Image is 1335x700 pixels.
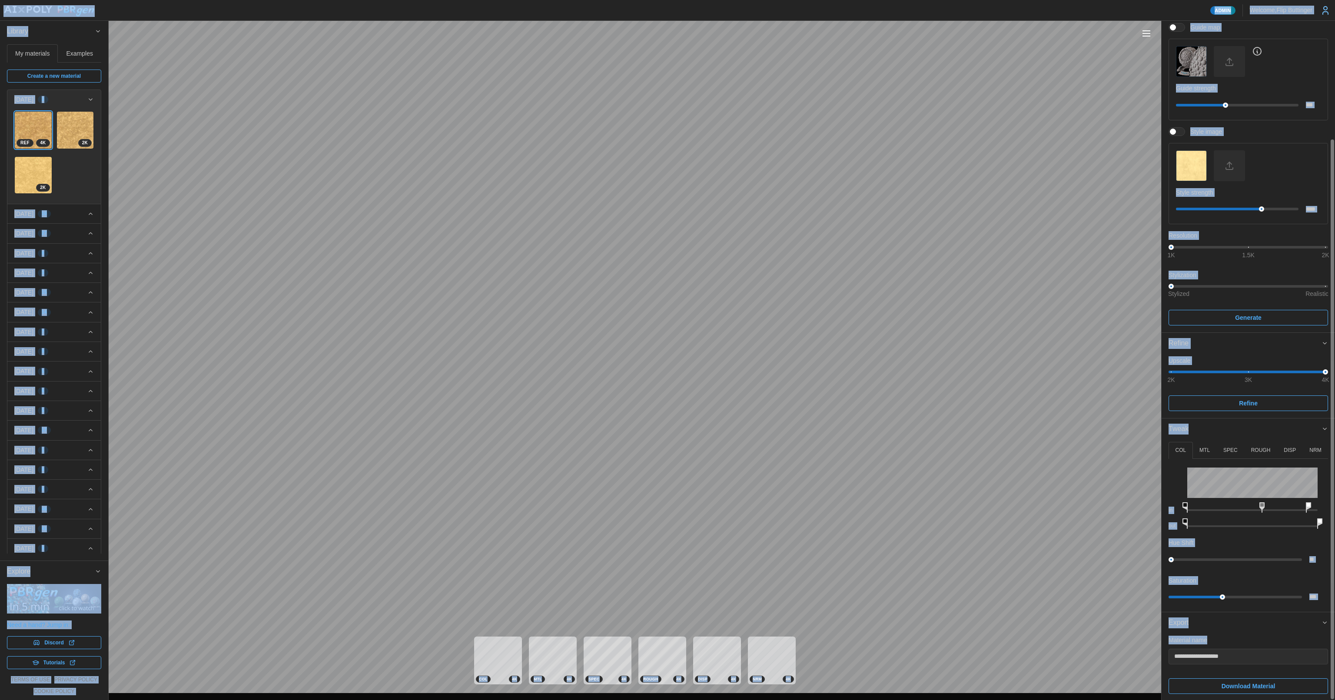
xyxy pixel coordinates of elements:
p: [DATE] [14,387,33,395]
span: 3 [42,96,44,103]
span: 3 [42,269,44,276]
div: Tweak [1162,440,1335,612]
button: Export [1162,612,1335,634]
p: Resolution [1169,231,1328,240]
span: 4 K [567,676,572,682]
p: [DATE] [14,426,33,435]
p: [DATE] [14,524,33,533]
span: 5 [42,407,44,414]
span: 8 [42,250,44,257]
span: 1 [42,447,44,454]
button: [DATE]9 [7,342,101,361]
p: [DATE] [14,229,33,238]
span: 6 [42,388,44,395]
p: [DATE] [14,328,33,336]
img: Guide map [1176,46,1206,76]
a: NQcrCe3uhKANDmpweHv14KREF [14,111,52,149]
span: 15 [42,289,47,296]
p: Need a hand? Jump in: [7,620,101,629]
p: Stylization [1169,271,1328,279]
p: My materials [15,49,50,58]
button: [DATE]8 [7,244,101,263]
a: Discord [7,636,101,649]
div: Refine [1169,338,1322,349]
p: Upscale [1169,356,1328,365]
p: [DATE] [14,95,33,104]
button: [DATE]14 [7,302,101,322]
span: 46 [42,506,47,513]
span: 9 [42,348,44,355]
span: COL [479,676,488,682]
p: Material name [1169,636,1328,644]
span: Refine [1239,396,1258,411]
button: [DATE]17 [7,421,101,440]
button: [DATE]10 [7,204,101,223]
button: [DATE]7 [7,322,101,342]
p: Guide strength [1176,84,1321,93]
span: 7 [42,328,44,335]
button: [DATE]3 [7,90,101,109]
p: ROUGH [1251,447,1271,454]
div: Refine [1162,354,1335,418]
span: Tutorials [43,657,65,669]
span: Guide map [1185,23,1220,32]
button: Refine [1169,395,1328,411]
span: Examples [66,50,93,56]
a: Tutorials [7,656,101,669]
p: [DATE] [14,485,33,494]
button: [DATE]1 [7,441,101,460]
button: Refine [1162,333,1335,354]
p: Welcome, Flip Buttinger [1250,6,1312,14]
p: [DATE] [14,347,33,356]
p: [DATE] [14,249,33,258]
span: Tweak [1169,418,1322,440]
span: 17 [42,427,47,434]
p: COL [1175,447,1186,454]
a: terms of use [11,676,50,683]
p: [DATE] [14,544,33,553]
button: Tweak [1162,418,1335,440]
img: Style image [1176,151,1206,181]
p: [DATE] [14,504,33,513]
a: xAmNMeo7VMxJAXYXDDcP2K [14,156,52,194]
p: [DATE] [14,288,33,297]
p: [DATE] [14,446,33,455]
span: Create a new material [27,70,81,82]
p: [DATE] [14,308,33,316]
button: [DATE]46 [7,499,101,518]
button: Style image [1176,150,1207,181]
button: Guide map [1176,46,1207,77]
span: 9 [42,466,44,473]
p: [DATE] [14,269,33,277]
span: SPEC [588,676,600,682]
span: Admin [1215,7,1231,14]
button: [DATE]41 [7,519,101,538]
button: [DATE]3 [7,263,101,282]
p: DISP [1284,447,1296,454]
span: NRM [753,676,762,682]
span: 4 K [512,676,517,682]
button: [DATE]6 [7,480,101,499]
span: 2 K [82,139,88,146]
button: [DATE]27 [7,224,101,243]
p: out [1169,522,1180,530]
span: Discord [44,637,64,649]
img: AIxPoly PBRgen [3,5,95,17]
a: privacy policy [54,676,97,683]
span: 4 K [40,139,46,146]
span: 4 K [621,676,627,682]
p: Style strength [1176,188,1321,197]
p: MTL [1199,447,1210,454]
button: [DATE]9 [7,460,101,479]
span: Export [1169,612,1322,634]
p: in [1169,507,1180,514]
img: gEu6sFs3P0ZeVuYhE37x [57,112,94,149]
span: 9 [42,545,44,552]
span: Explore [7,561,95,582]
p: SPEC [1223,447,1238,454]
span: 4 K [786,676,791,682]
span: 14 [42,309,47,316]
a: Create a new material [7,70,101,83]
span: 41 [42,525,47,532]
span: REF [20,139,30,146]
